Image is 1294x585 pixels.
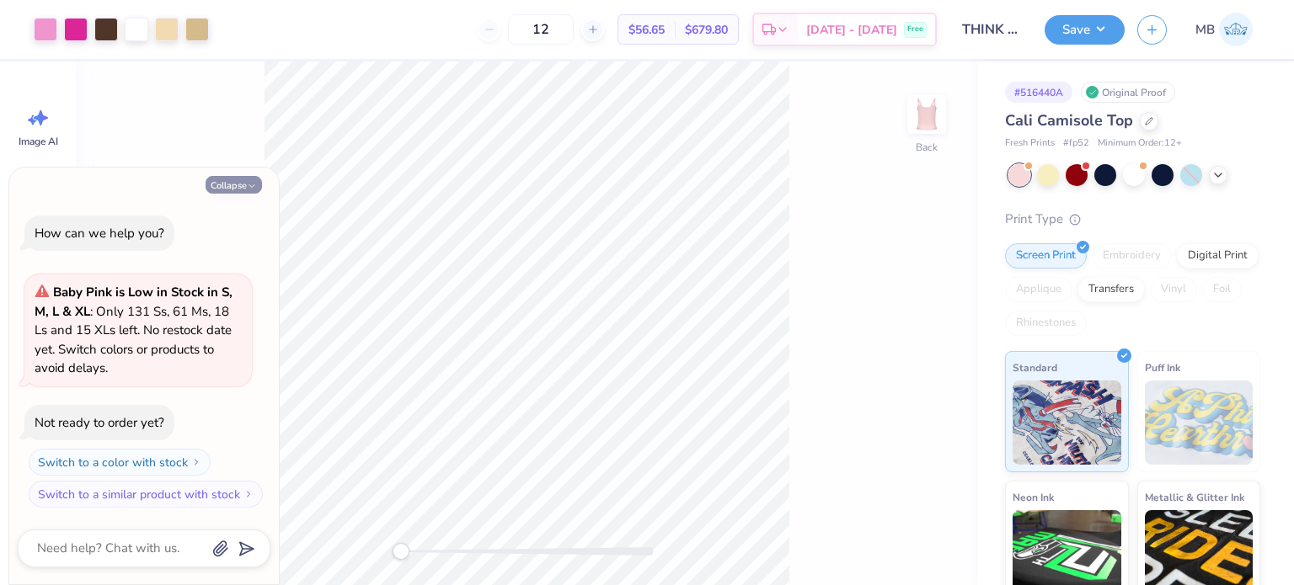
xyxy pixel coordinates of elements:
div: Original Proof [1081,82,1175,103]
img: Marianne Bagtang [1219,13,1253,46]
div: How can we help you? [35,225,164,242]
div: Applique [1005,277,1072,302]
div: Not ready to order yet? [35,414,164,431]
span: Neon Ink [1013,488,1054,506]
span: Cali Camisole Top [1005,110,1133,130]
span: MB [1195,20,1215,40]
span: Standard [1013,359,1057,376]
img: Standard [1013,380,1121,465]
div: Embroidery [1092,243,1172,269]
button: Save [1045,15,1125,45]
img: Puff Ink [1145,380,1254,465]
span: Fresh Prints [1005,136,1055,151]
a: MB [1188,13,1260,46]
div: # 516440A [1005,82,1072,103]
button: Switch to a color with stock [29,449,211,476]
div: Screen Print [1005,243,1087,269]
span: : Only 131 Ss, 61 Ms, 18 Ls and 15 XLs left. No restock date yet. Switch colors or products to av... [35,284,233,376]
span: Metallic & Glitter Ink [1145,488,1244,506]
button: Switch to a similar product with stock [29,481,263,508]
div: Foil [1202,277,1242,302]
img: Back [910,98,944,131]
div: Transfers [1077,277,1145,302]
span: Minimum Order: 12 + [1098,136,1182,151]
button: Collapse [206,176,262,194]
span: [DATE] - [DATE] [806,21,897,39]
div: Digital Print [1177,243,1259,269]
div: Back [916,140,938,155]
img: Switch to a similar product with stock [243,489,254,499]
input: – – [508,14,574,45]
div: Print Type [1005,210,1260,229]
div: Vinyl [1150,277,1197,302]
strong: Baby Pink is Low in Stock in S, M, L & XL [35,284,233,320]
span: Puff Ink [1145,359,1180,376]
div: Accessibility label [393,543,409,560]
img: Switch to a color with stock [191,457,201,467]
span: $679.80 [685,21,728,39]
span: $56.65 [628,21,665,39]
span: # fp52 [1063,136,1089,151]
input: Untitled Design [949,13,1032,46]
span: Free [907,24,923,35]
span: Image AI [19,135,58,148]
div: Rhinestones [1005,311,1087,336]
